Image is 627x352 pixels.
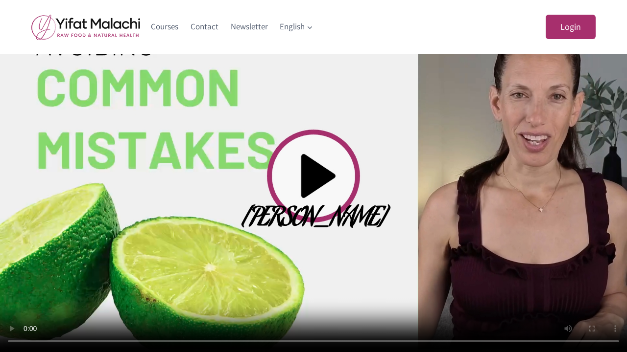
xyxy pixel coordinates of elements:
a: Courses [145,15,185,39]
button: Child menu of English [274,15,319,39]
a: Contact [185,15,225,39]
nav: Primary Navigation [145,15,319,39]
a: Newsletter [224,15,274,39]
a: Login [546,15,596,40]
img: yifat_logo41_en.png [31,14,140,40]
